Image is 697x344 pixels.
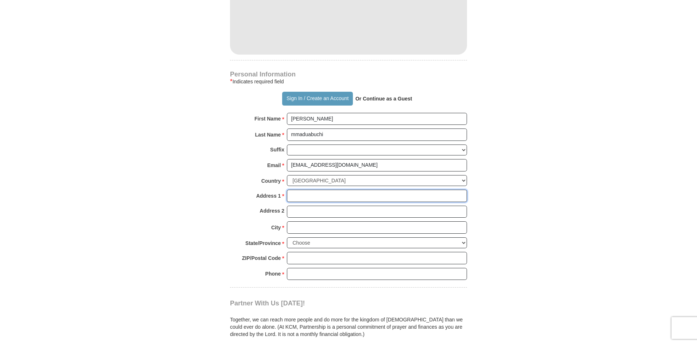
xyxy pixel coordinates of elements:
strong: City [271,222,281,233]
p: Together, we can reach more people and do more for the kingdom of [DEMOGRAPHIC_DATA] than we coul... [230,316,467,338]
strong: Address 1 [256,191,281,201]
strong: Or Continue as a Guest [355,96,412,102]
strong: Phone [265,269,281,279]
strong: Last Name [255,130,281,140]
strong: Address 2 [260,206,284,216]
span: Partner With Us [DATE]! [230,300,305,307]
strong: State/Province [245,238,281,248]
div: Indicates required field [230,77,467,86]
strong: Suffix [270,145,284,155]
button: Sign In / Create an Account [282,92,353,106]
h4: Personal Information [230,71,467,77]
strong: Country [261,176,281,186]
strong: First Name [254,114,281,124]
strong: ZIP/Postal Code [242,253,281,263]
strong: Email [267,160,281,170]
